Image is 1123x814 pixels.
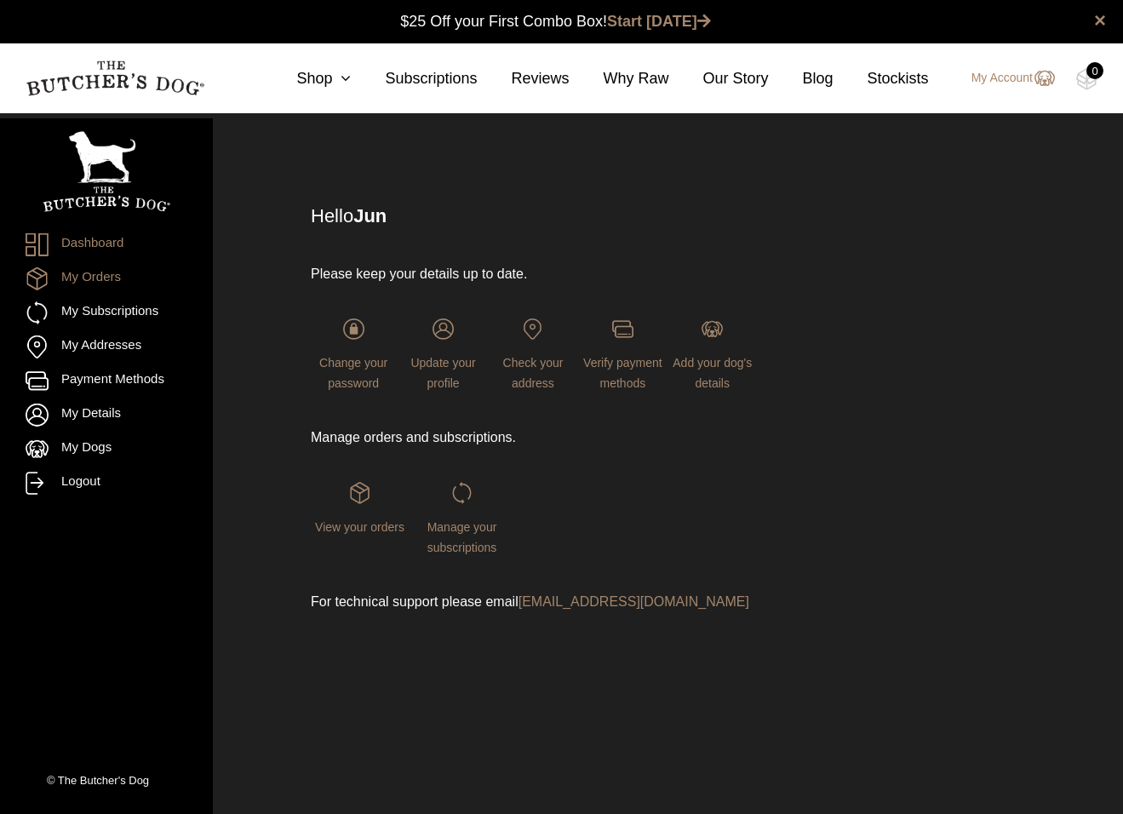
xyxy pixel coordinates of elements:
span: Verify payment methods [583,356,662,390]
span: Update your profile [410,356,475,390]
span: View your orders [315,520,404,534]
a: Why Raw [570,67,669,90]
img: login-TBD_Orders.png [349,482,370,503]
a: My Subscriptions [26,301,187,324]
a: Logout [26,472,187,495]
span: Manage your subscriptions [427,520,497,554]
a: Add your dog's details [670,318,755,390]
img: TBD_Portrait_Logo_White.png [43,131,170,212]
a: Update your profile [400,318,485,390]
span: Add your dog's details [673,356,752,390]
a: Dashboard [26,233,187,256]
p: Manage orders and subscriptions. [311,427,755,448]
img: login-TBD_Password.png [343,318,364,340]
a: View your orders [311,482,409,533]
a: Manage your subscriptions [413,482,511,553]
a: Check your address [490,318,576,390]
a: Subscriptions [351,67,477,90]
img: login-TBD_Address.png [522,318,543,340]
a: Our Story [669,67,769,90]
p: Hello [311,202,1018,230]
strong: Jun [353,205,387,226]
img: login-TBD_Subscriptions.png [451,482,473,503]
p: Please keep your details up to date. [311,264,755,284]
a: Start [DATE] [607,13,711,30]
img: login-TBD_Dog.png [702,318,723,340]
img: login-TBD_Profile.png [433,318,454,340]
a: Payment Methods [26,370,187,393]
span: Check your address [503,356,564,390]
a: My Addresses [26,335,187,358]
img: login-TBD_Payments.png [612,318,633,340]
a: Blog [769,67,834,90]
a: My Dogs [26,438,187,461]
span: Change your password [319,356,387,390]
a: Shop [262,67,351,90]
div: 0 [1086,62,1103,79]
a: Stockists [834,67,929,90]
a: My Details [26,404,187,427]
a: Verify payment methods [580,318,665,390]
img: TBD_Cart-Empty.png [1076,68,1097,90]
p: For technical support please email [311,592,755,612]
a: [EMAIL_ADDRESS][DOMAIN_NAME] [519,594,749,609]
a: Change your password [311,318,396,390]
a: Reviews [477,67,569,90]
a: close [1094,10,1106,31]
a: My Orders [26,267,187,290]
a: My Account [954,68,1055,89]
